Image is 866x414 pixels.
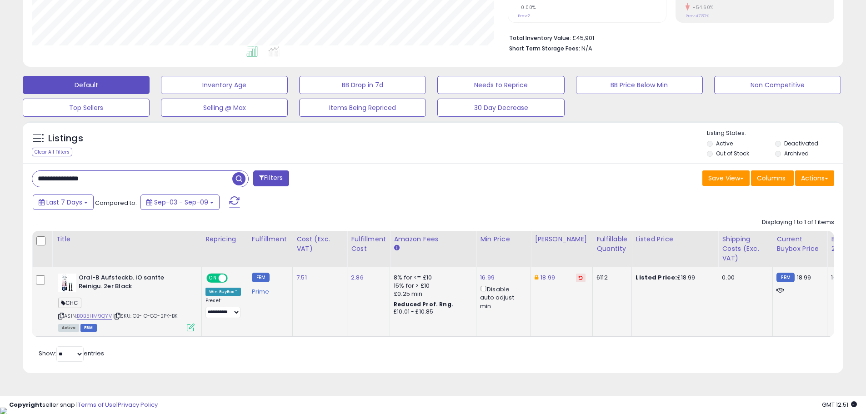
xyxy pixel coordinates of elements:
div: Repricing [205,234,244,244]
div: Fulfillment Cost [351,234,386,254]
div: £18.99 [636,274,711,282]
b: Listed Price: [636,273,677,282]
span: 18.99 [797,273,811,282]
span: Show: entries [39,349,104,358]
button: Columns [751,170,794,186]
label: Archived [784,150,809,157]
small: Prev: 2 [518,13,530,19]
li: £45,901 [509,32,827,43]
button: Top Sellers [23,99,150,117]
a: Privacy Policy [118,400,158,409]
div: £10.01 - £10.85 [394,308,469,316]
span: | SKU: OB-IO-GC-2PK-BK [113,312,178,319]
div: £0.25 min [394,290,469,298]
img: 41jseD9HdkL._SL40_.jpg [58,274,76,292]
span: CHC [58,298,81,308]
span: Sep-03 - Sep-09 [154,198,208,207]
div: [PERSON_NAME] [535,234,589,244]
a: 16.99 [480,273,495,282]
button: Last 7 Days [33,195,94,210]
a: 2.86 [351,273,364,282]
button: 30 Day Decrease [437,99,564,117]
div: Prime [252,284,285,295]
div: 100% [831,274,861,282]
div: 15% for > £10 [394,282,469,290]
button: Default [23,76,150,94]
div: Cost (Exc. VAT) [296,234,343,254]
button: Sep-03 - Sep-09 [140,195,220,210]
small: Prev: 47.80% [686,13,709,19]
div: Preset: [205,298,241,318]
span: ON [207,274,219,282]
small: FBM [252,273,270,282]
button: BB Drop in 7d [299,76,426,94]
div: Current Buybox Price [776,234,823,254]
span: OFF [226,274,241,282]
b: Total Inventory Value: [509,34,571,42]
small: 0.00% [518,4,536,11]
div: ASIN: [58,274,195,330]
span: Compared to: [95,199,137,207]
small: -54.60% [690,4,714,11]
div: Fulfillable Quantity [596,234,628,254]
button: Non Competitive [714,76,841,94]
div: Fulfillment [252,234,289,244]
div: Listed Price [636,234,714,244]
div: seller snap | | [9,401,158,409]
div: Title [56,234,198,244]
b: Reduced Prof. Rng. [394,300,453,308]
span: FBM [80,324,97,332]
span: All listings currently available for purchase on Amazon [58,324,79,332]
span: 2025-09-17 12:51 GMT [822,400,857,409]
a: 7.51 [296,273,307,282]
div: 0.00 [722,274,766,282]
div: Shipping Costs (Exc. VAT) [722,234,769,263]
button: Selling @ Max [161,99,288,117]
button: Save View [702,170,750,186]
div: 8% for <= £10 [394,274,469,282]
small: Amazon Fees. [394,244,399,252]
div: Win BuyBox * [205,288,241,296]
p: Listing States: [707,129,843,138]
span: Columns [757,174,786,183]
b: Oral-B Aufsteckb. iO sanfte Reinigu. 2er Black [79,274,189,293]
div: Amazon Fees [394,234,472,244]
span: Last 7 Days [46,198,82,207]
div: 6112 [596,274,625,282]
small: FBM [776,273,794,282]
label: Deactivated [784,140,818,147]
h5: Listings [48,132,83,145]
button: Items Being Repriced [299,99,426,117]
div: Displaying 1 to 1 of 1 items [762,218,834,227]
a: B0B5HM9QYV [77,312,112,320]
button: Filters [253,170,289,186]
label: Active [716,140,733,147]
div: Min Price [480,234,527,244]
a: Terms of Use [78,400,116,409]
button: Actions [795,170,834,186]
div: Clear All Filters [32,148,72,156]
button: Inventory Age [161,76,288,94]
button: Needs to Reprice [437,76,564,94]
strong: Copyright [9,400,42,409]
span: N/A [581,44,592,53]
a: 18.99 [541,273,555,282]
div: BB Share 24h. [831,234,864,254]
label: Out of Stock [716,150,749,157]
div: Disable auto adjust min [480,284,524,310]
b: Short Term Storage Fees: [509,45,580,52]
button: BB Price Below Min [576,76,703,94]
